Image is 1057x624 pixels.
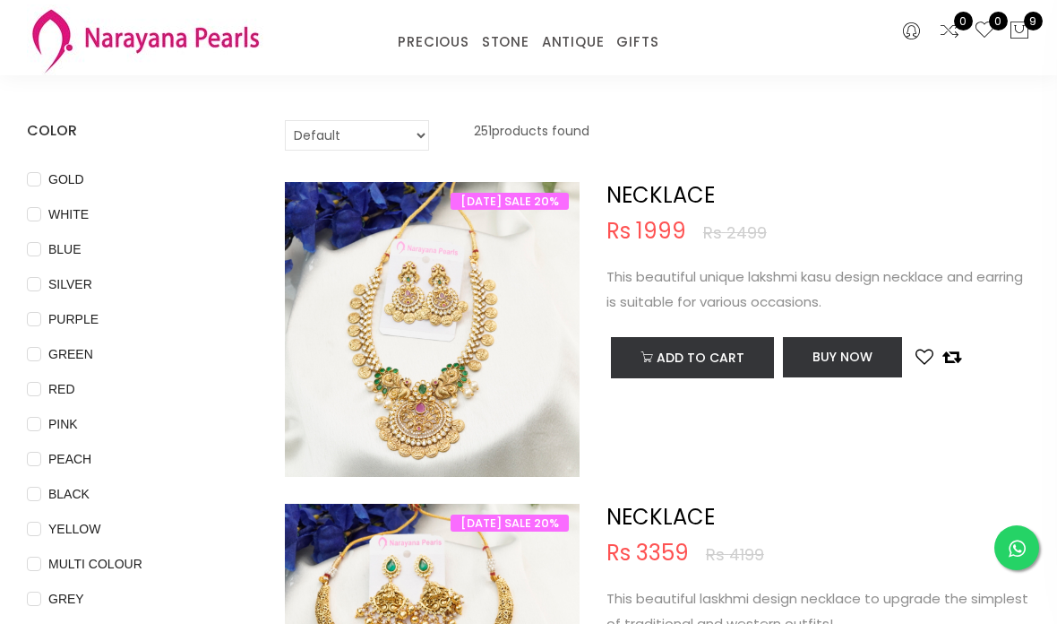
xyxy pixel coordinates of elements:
span: Rs 2499 [703,225,767,241]
button: Add to wishlist [915,346,933,368]
span: WHITE [41,204,96,224]
a: GIFTS [616,29,658,56]
span: BLACK [41,484,97,504]
span: PURPLE [41,309,106,329]
span: GREY [41,589,91,609]
a: ANTIQUE [542,29,605,56]
a: PRECIOUS [398,29,468,56]
span: GREEN [41,344,100,364]
span: 0 [989,12,1008,30]
a: STONE [482,29,529,56]
p: This beautiful unique lakshmi kasu design necklace and earring is suitable for various occasions. [606,264,1030,315]
span: [DATE] SALE 20% [451,193,569,210]
span: 9 [1024,12,1043,30]
span: MULTI COLOUR [41,554,150,574]
span: [DATE] SALE 20% [451,515,569,532]
span: SILVER [41,274,99,294]
span: BLUE [41,239,89,259]
button: Add to cart [611,337,774,378]
span: Rs 1999 [606,221,686,242]
button: Add to compare [942,346,961,368]
a: 0 [939,20,960,43]
h4: COLOR [27,120,258,142]
span: GOLD [41,169,91,189]
span: PINK [41,414,85,434]
span: PEACH [41,449,99,469]
button: Buy Now [783,337,902,377]
span: 0 [954,12,973,30]
span: Rs 3359 [606,542,689,564]
span: YELLOW [41,519,107,539]
a: NECKLACE [606,502,715,532]
p: 251 products found [474,120,589,151]
a: NECKLACE [606,180,715,210]
span: RED [41,379,82,399]
button: 9 [1009,20,1030,43]
a: 0 [974,20,995,43]
span: Rs 4199 [706,547,764,563]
